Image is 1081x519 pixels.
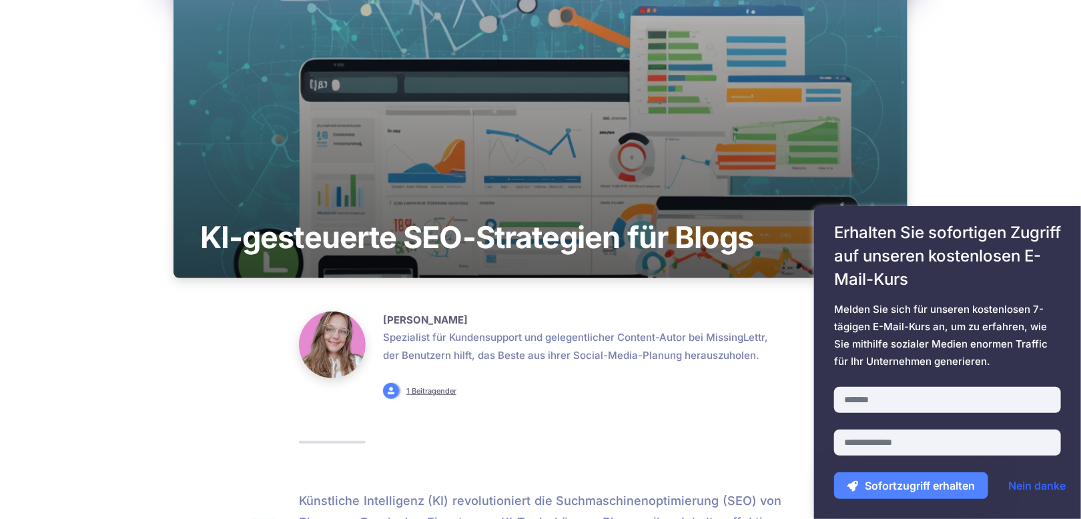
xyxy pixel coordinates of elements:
[383,331,768,362] font: Spezialist für Kundensupport und gelegentlicher Content-Autor bei MissingLettr, der Benutzern hil...
[200,219,754,255] font: KI-gesteuerte SEO-Strategien für Blogs
[865,480,975,493] font: Sofortzugriff erhalten
[995,472,1079,499] a: Nein danke
[299,312,366,378] img: Justine Van Noort
[834,223,1061,289] font: Erhalten Sie sofortigen Zugriff auf unseren kostenlosen E-Mail-Kurs
[406,386,456,396] a: 1 Beitragender
[834,303,1048,368] font: Melden Sie sich für unseren kostenlosen 7-tägigen E-Mail-Kurs an, um zu erfahren, wie Sie mithilf...
[1008,480,1066,493] font: Nein danke
[383,383,399,399] img: user_default_image.png
[834,472,988,499] button: Sofortzugriff erhalten
[383,314,468,326] font: [PERSON_NAME]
